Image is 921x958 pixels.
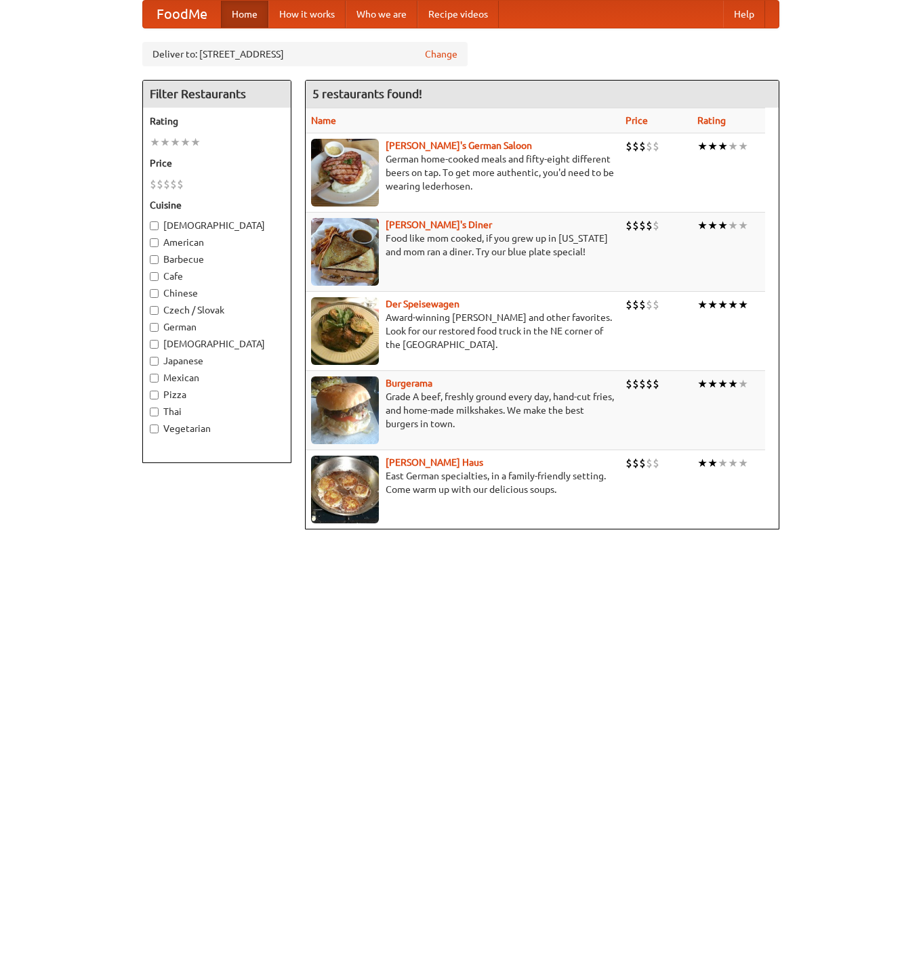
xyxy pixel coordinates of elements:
[653,456,659,471] li: $
[425,47,457,61] a: Change
[646,218,653,233] li: $
[150,424,159,433] input: Vegetarian
[417,1,499,28] a: Recipe videos
[653,376,659,391] li: $
[646,139,653,154] li: $
[639,139,646,154] li: $
[626,456,632,471] li: $
[311,139,379,206] img: esthers.jpg
[697,376,708,391] li: ★
[150,422,284,435] label: Vegetarian
[150,177,157,192] li: $
[738,297,748,312] li: ★
[632,376,639,391] li: $
[632,218,639,233] li: $
[150,371,284,385] label: Mexican
[150,303,284,317] label: Czech / Slovak
[738,456,748,471] li: ★
[150,289,159,298] input: Chinese
[150,374,159,383] input: Mexican
[386,378,432,389] b: Burgerama
[190,135,201,150] li: ★
[386,219,492,230] a: [PERSON_NAME]'s Diner
[646,456,653,471] li: $
[386,457,483,468] a: [PERSON_NAME] Haus
[639,376,646,391] li: $
[150,238,159,247] input: American
[708,297,718,312] li: ★
[150,114,284,128] h5: Rating
[268,1,346,28] a: How it works
[150,272,159,281] input: Cafe
[150,391,159,399] input: Pizza
[150,405,284,418] label: Thai
[311,115,336,126] a: Name
[708,376,718,391] li: ★
[697,139,708,154] li: ★
[150,357,159,366] input: Japanese
[346,1,417,28] a: Who we are
[728,139,738,154] li: ★
[150,337,284,351] label: [DEMOGRAPHIC_DATA]
[626,218,632,233] li: $
[728,376,738,391] li: ★
[150,269,284,283] label: Cafe
[150,354,284,368] label: Japanese
[150,221,159,230] input: [DEMOGRAPHIC_DATA]
[311,232,615,259] p: Food like mom cooked, if you grew up in [US_STATE] and mom ran a diner. Try our blue plate special!
[639,456,646,471] li: $
[150,320,284,334] label: German
[646,376,653,391] li: $
[150,198,284,212] h5: Cuisine
[142,42,468,66] div: Deliver to: [STREET_ADDRESS]
[157,177,163,192] li: $
[386,140,532,151] a: [PERSON_NAME]'s German Saloon
[150,255,159,264] input: Barbecue
[150,323,159,332] input: German
[718,139,728,154] li: ★
[697,218,708,233] li: ★
[728,297,738,312] li: ★
[626,376,632,391] li: $
[143,1,221,28] a: FoodMe
[718,456,728,471] li: ★
[311,390,615,431] p: Grade A beef, freshly ground every day, hand-cut fries, and home-made milkshakes. We make the bes...
[697,456,708,471] li: ★
[150,219,284,232] label: [DEMOGRAPHIC_DATA]
[646,297,653,312] li: $
[723,1,765,28] a: Help
[143,81,291,108] h4: Filter Restaurants
[150,253,284,266] label: Barbecue
[639,218,646,233] li: $
[708,456,718,471] li: ★
[312,87,422,100] ng-pluralize: 5 restaurants found!
[697,115,726,126] a: Rating
[653,297,659,312] li: $
[738,139,748,154] li: ★
[718,218,728,233] li: ★
[386,299,459,309] b: Der Speisewagen
[311,218,379,286] img: sallys.jpg
[697,297,708,312] li: ★
[150,135,160,150] li: ★
[311,376,379,444] img: burgerama.jpg
[311,311,615,351] p: Award-winning [PERSON_NAME] and other favorites. Look for our restored food truck in the NE corne...
[311,456,379,523] img: kohlhaus.jpg
[311,297,379,365] img: speisewagen.jpg
[632,139,639,154] li: $
[653,139,659,154] li: $
[170,135,180,150] li: ★
[150,156,284,170] h5: Price
[632,297,639,312] li: $
[738,376,748,391] li: ★
[180,135,190,150] li: ★
[708,139,718,154] li: ★
[718,376,728,391] li: ★
[150,340,159,349] input: [DEMOGRAPHIC_DATA]
[632,456,639,471] li: $
[163,177,170,192] li: $
[150,286,284,300] label: Chinese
